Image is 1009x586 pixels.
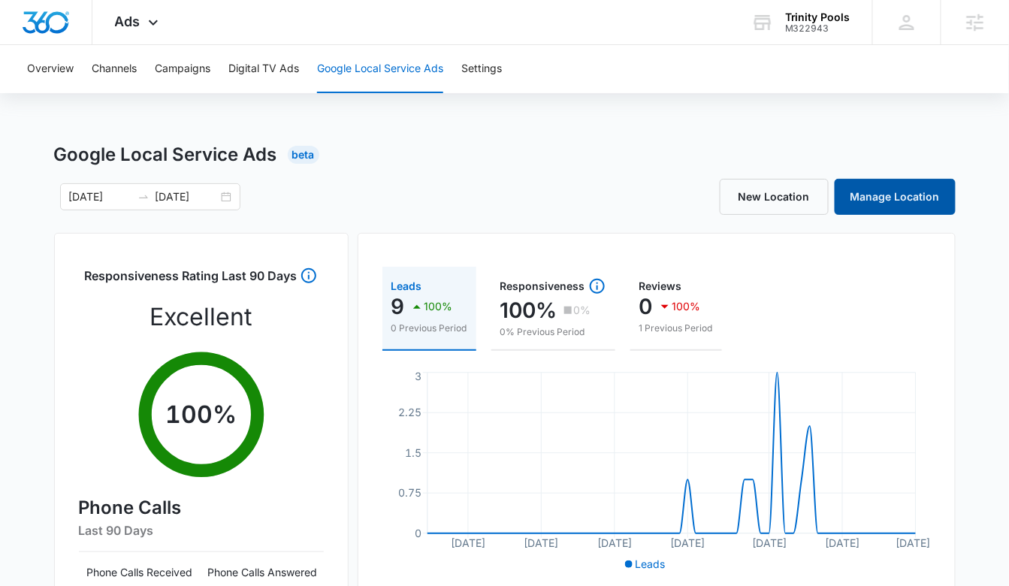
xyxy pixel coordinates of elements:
[79,494,324,521] h4: Phone Calls
[115,14,140,29] span: Ads
[639,281,713,291] div: Reviews
[500,298,557,322] p: 100%
[69,189,131,205] input: Start date
[574,305,591,316] p: 0%
[84,267,297,293] h3: Responsiveness Rating Last 90 Days
[424,301,453,312] p: 100%
[524,536,558,549] tspan: [DATE]
[639,322,713,335] p: 1 Previous Period
[155,45,210,93] button: Campaigns
[451,536,485,549] tspan: [DATE]
[636,557,666,570] span: Leads
[391,322,467,335] p: 0 Previous Period
[391,295,405,319] p: 9
[137,191,150,203] span: swap-right
[639,295,653,319] p: 0
[201,564,324,580] p: Phone Calls Answered
[317,45,443,93] button: Google Local Service Ads
[54,141,277,168] h1: Google Local Service Ads
[27,45,74,93] button: Overview
[79,564,201,580] p: Phone Calls Received
[137,191,150,203] span: to
[500,277,606,295] div: Responsiveness
[79,521,324,539] h6: Last 90 Days
[398,406,421,418] tspan: 2.25
[835,179,956,215] a: Manage Location
[415,370,421,382] tspan: 3
[150,299,252,335] p: Excellent
[720,179,829,215] a: New Location
[785,23,850,34] div: account id
[405,446,421,459] tspan: 1.5
[156,189,218,205] input: End date
[92,45,137,93] button: Channels
[288,146,319,164] div: Beta
[500,325,606,339] p: 0% Previous Period
[597,536,632,549] tspan: [DATE]
[785,11,850,23] div: account name
[825,536,859,549] tspan: [DATE]
[672,301,701,312] p: 100%
[165,397,237,433] p: 100 %
[896,536,930,549] tspan: [DATE]
[415,527,421,539] tspan: 0
[752,536,787,549] tspan: [DATE]
[461,45,502,93] button: Settings
[228,45,299,93] button: Digital TV Ads
[391,281,467,291] div: Leads
[670,536,705,549] tspan: [DATE]
[398,486,421,499] tspan: 0.75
